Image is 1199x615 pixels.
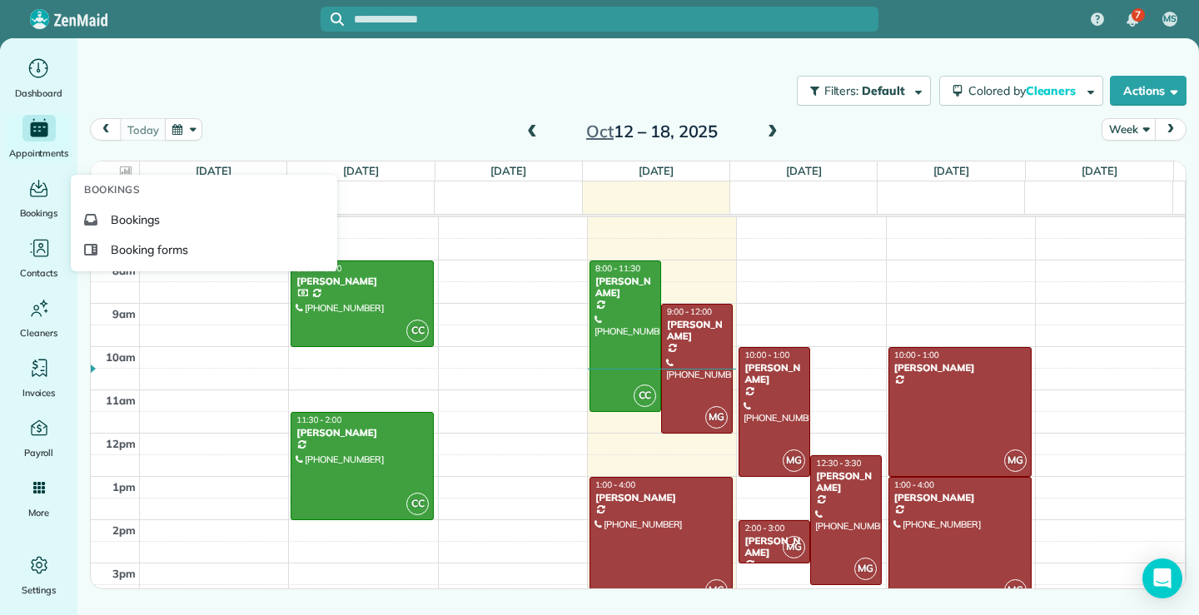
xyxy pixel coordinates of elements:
[667,306,712,317] span: 9:00 - 12:00
[854,558,877,580] span: MG
[1026,83,1079,98] span: Cleaners
[22,384,56,401] span: Invoices
[783,449,805,472] span: MG
[894,350,939,360] span: 10:00 - 1:00
[9,145,69,161] span: Appointments
[7,175,71,221] a: Bookings
[862,83,906,98] span: Default
[783,536,805,558] span: MG
[196,164,231,177] a: [DATE]
[968,83,1082,98] span: Colored by
[77,205,331,235] a: Bookings
[90,118,122,141] button: prev
[744,523,784,533] span: 2:00 - 3:00
[7,55,71,102] a: Dashboard
[20,325,57,341] span: Cleaners
[112,264,136,277] span: 8am
[7,355,71,401] a: Invoices
[1082,164,1117,177] a: [DATE]
[7,235,71,281] a: Contacts
[7,414,71,461] a: Payroll
[77,235,331,265] a: Booking forms
[343,164,379,177] a: [DATE]
[7,552,71,598] a: Settings
[20,265,57,281] span: Contacts
[106,437,136,450] span: 12pm
[1102,118,1156,141] button: Week
[7,295,71,341] a: Cleaners
[595,492,728,503] div: [PERSON_NAME]
[20,205,58,221] span: Bookings
[111,211,160,228] span: Bookings
[666,319,728,343] div: [PERSON_NAME]
[933,164,969,177] a: [DATE]
[789,76,931,106] a: Filters: Default
[1155,118,1187,141] button: next
[744,535,805,559] div: [PERSON_NAME]
[22,582,57,598] span: Settings
[1163,12,1177,26] span: MS
[634,384,656,407] span: CC
[797,76,931,106] button: Filters: Default
[548,122,756,141] h2: 12 – 18, 2025
[112,307,136,320] span: 9am
[705,579,728,602] span: MG
[893,362,1027,374] div: [PERSON_NAME]
[595,479,635,490] span: 1:00 - 4:00
[490,164,526,177] a: [DATE]
[939,76,1103,106] button: Colored byCleaners
[1110,76,1187,106] button: Actions
[111,241,188,258] span: Booking forms
[595,275,656,300] div: [PERSON_NAME]
[112,567,136,580] span: 3pm
[321,12,344,26] button: Focus search
[1115,2,1150,38] div: 7 unread notifications
[106,394,136,407] span: 11am
[331,12,344,26] svg: Focus search
[824,83,859,98] span: Filters:
[1004,579,1027,602] span: MG
[296,275,429,287] div: [PERSON_NAME]
[28,504,49,521] span: More
[296,414,341,425] span: 11:30 - 2:00
[106,350,136,364] span: 10am
[84,181,140,198] span: Bookings
[15,85,62,102] span: Dashboard
[24,444,54,461] span: Payroll
[816,458,861,469] span: 12:30 - 3:30
[406,320,429,342] span: CC
[1135,8,1141,22] span: 7
[7,115,71,161] a: Appointments
[1142,558,1182,598] div: Open Intercom Messenger
[595,263,640,274] span: 8:00 - 11:30
[120,118,166,141] button: today
[893,492,1027,503] div: [PERSON_NAME]
[894,479,934,490] span: 1:00 - 4:00
[705,406,728,429] span: MG
[639,164,674,177] a: [DATE]
[406,493,429,515] span: CC
[112,523,136,537] span: 2pm
[786,164,822,177] a: [DATE]
[744,362,805,386] div: [PERSON_NAME]
[815,470,877,494] div: [PERSON_NAME]
[296,427,429,439] div: [PERSON_NAME]
[744,350,789,360] span: 10:00 - 1:00
[112,480,136,493] span: 1pm
[586,121,614,141] span: Oct
[1004,449,1027,472] span: MG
